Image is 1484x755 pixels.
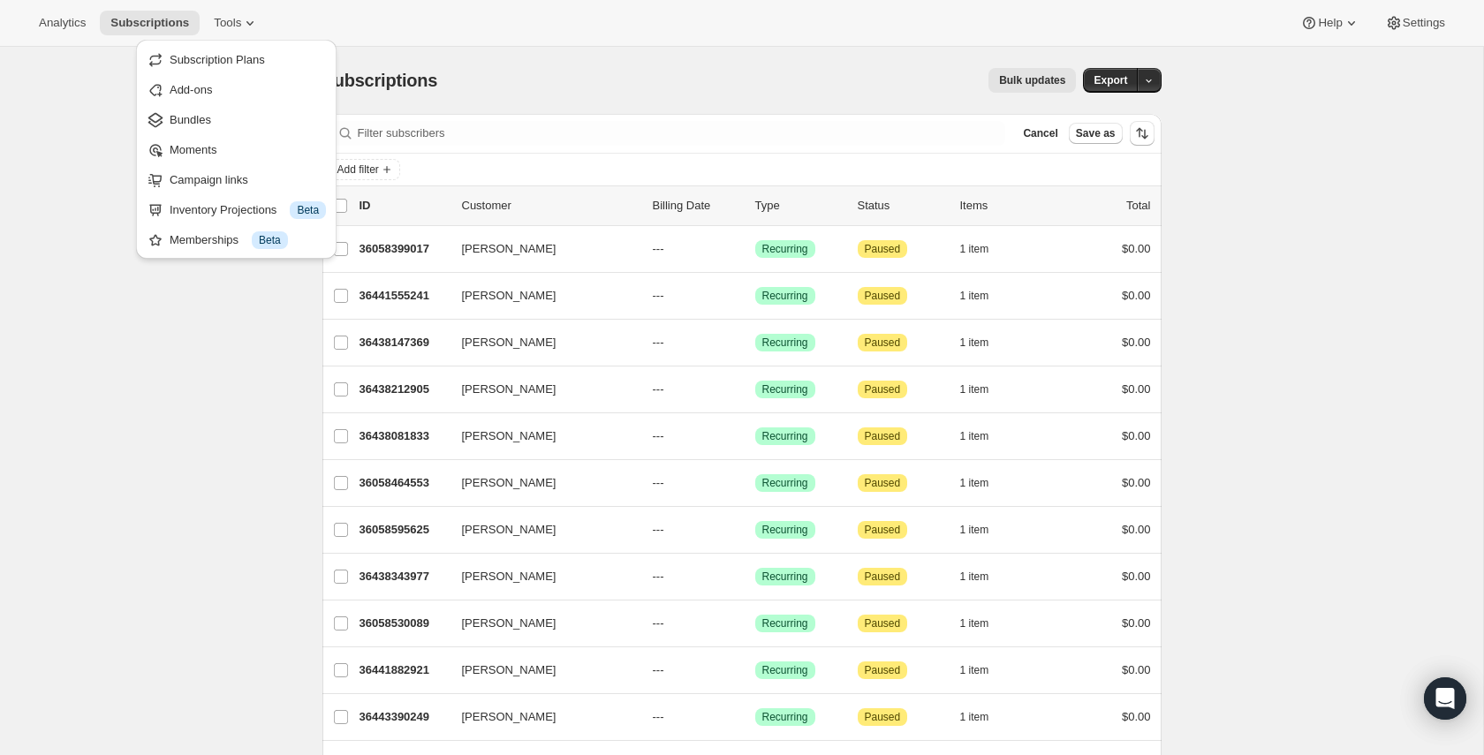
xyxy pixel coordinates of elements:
button: [PERSON_NAME] [451,282,628,310]
span: --- [653,710,664,723]
span: Bundles [170,113,211,126]
span: Paused [865,616,901,630]
span: Add filter [337,162,379,177]
button: [PERSON_NAME] [451,656,628,684]
span: Paused [865,663,901,677]
span: [PERSON_NAME] [462,334,556,351]
span: $0.00 [1122,336,1151,349]
p: Total [1126,197,1150,215]
span: --- [653,570,664,583]
span: --- [653,663,664,676]
button: 1 item [960,611,1009,636]
button: 1 item [960,517,1009,542]
button: 1 item [960,705,1009,729]
span: [PERSON_NAME] [462,427,556,445]
div: 36441882921[PERSON_NAME]---SuccessRecurringAttentionPaused1 item$0.00 [360,658,1151,683]
button: 1 item [960,237,1009,261]
span: Paused [865,242,901,256]
button: Tools [203,11,269,35]
span: Recurring [762,429,808,443]
span: 1 item [960,476,989,490]
span: $0.00 [1122,523,1151,536]
div: 36058595625[PERSON_NAME]---SuccessRecurringAttentionPaused1 item$0.00 [360,517,1151,542]
span: 1 item [960,710,989,724]
button: Settings [1374,11,1456,35]
input: Filter subscribers [358,121,1006,146]
div: 36438147369[PERSON_NAME]---SuccessRecurringAttentionPaused1 item$0.00 [360,330,1151,355]
span: [PERSON_NAME] [462,661,556,679]
span: Analytics [39,16,86,30]
span: [PERSON_NAME] [462,381,556,398]
span: Paused [865,382,901,396]
p: 36438212905 [360,381,448,398]
p: 36443390249 [360,708,448,726]
span: Export [1094,73,1127,87]
p: 36058595625 [360,521,448,539]
button: [PERSON_NAME] [451,469,628,497]
button: [PERSON_NAME] [451,516,628,544]
button: 1 item [960,471,1009,495]
span: Recurring [762,570,808,584]
span: $0.00 [1122,242,1151,255]
span: --- [653,382,664,396]
span: $0.00 [1122,289,1151,302]
span: $0.00 [1122,476,1151,489]
button: Bulk updates [988,68,1076,93]
span: Recurring [762,242,808,256]
button: [PERSON_NAME] [451,328,628,357]
span: --- [653,523,664,536]
button: Save as [1069,123,1123,144]
button: 1 item [960,283,1009,308]
span: --- [653,429,664,442]
p: 36058530089 [360,615,448,632]
span: Subscriptions [322,71,438,90]
div: 36438081833[PERSON_NAME]---SuccessRecurringAttentionPaused1 item$0.00 [360,424,1151,449]
div: Open Intercom Messenger [1424,677,1466,720]
span: Recurring [762,336,808,350]
div: Memberships [170,231,326,249]
div: 36438343977[PERSON_NAME]---SuccessRecurringAttentionPaused1 item$0.00 [360,564,1151,589]
div: 36058399017[PERSON_NAME]---SuccessRecurringAttentionPaused1 item$0.00 [360,237,1151,261]
span: --- [653,242,664,255]
button: Add-ons [141,75,331,103]
button: 1 item [960,658,1009,683]
span: [PERSON_NAME] [462,568,556,585]
span: 1 item [960,336,989,350]
span: Recurring [762,476,808,490]
button: Subscription Plans [141,45,331,73]
button: Inventory Projections [141,195,331,223]
span: [PERSON_NAME] [462,615,556,632]
button: [PERSON_NAME] [451,235,628,263]
p: Customer [462,197,639,215]
p: 36438081833 [360,427,448,445]
div: 36443390249[PERSON_NAME]---SuccessRecurringAttentionPaused1 item$0.00 [360,705,1151,729]
span: Paused [865,710,901,724]
div: 36441555241[PERSON_NAME]---SuccessRecurringAttentionPaused1 item$0.00 [360,283,1151,308]
button: 1 item [960,424,1009,449]
span: --- [653,476,664,489]
span: Paused [865,429,901,443]
span: Campaign links [170,173,248,186]
span: Paused [865,570,901,584]
span: $0.00 [1122,570,1151,583]
p: ID [360,197,448,215]
button: Bundles [141,105,331,133]
span: Recurring [762,523,808,537]
span: Subscription Plans [170,53,265,66]
div: 36438212905[PERSON_NAME]---SuccessRecurringAttentionPaused1 item$0.00 [360,377,1151,402]
button: Help [1290,11,1370,35]
button: [PERSON_NAME] [451,703,628,731]
button: Sort the results [1130,121,1155,146]
button: Add filter [329,159,400,180]
p: 36441555241 [360,287,448,305]
span: 1 item [960,570,989,584]
span: Recurring [762,382,808,396]
span: 1 item [960,663,989,677]
p: Billing Date [653,197,741,215]
span: Recurring [762,663,808,677]
span: Help [1318,16,1342,30]
span: Bulk updates [999,73,1065,87]
span: [PERSON_NAME] [462,474,556,492]
span: 1 item [960,429,989,443]
button: 1 item [960,330,1009,355]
